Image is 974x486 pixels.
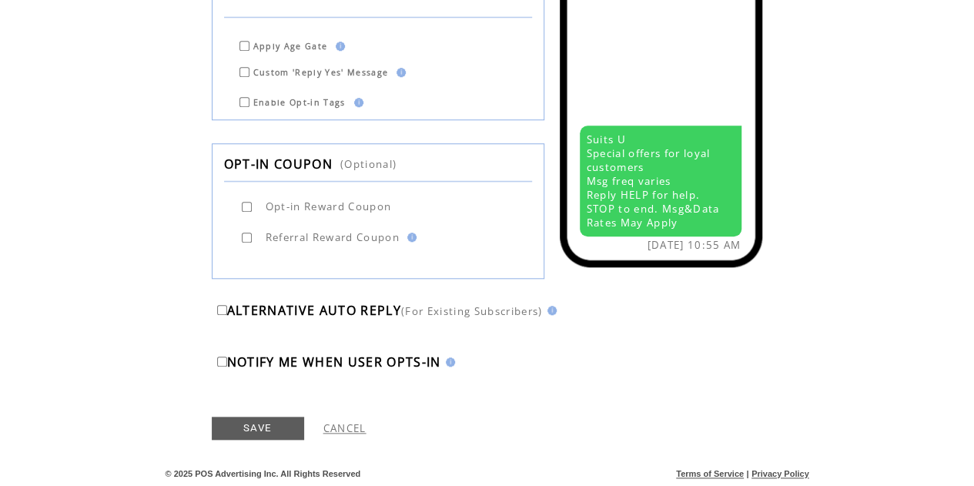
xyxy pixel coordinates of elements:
span: Custom 'Reply Yes' Message [253,67,389,78]
img: help.gif [403,233,417,242]
img: help.gif [441,357,455,367]
a: Privacy Policy [751,469,809,478]
a: Terms of Service [676,469,744,478]
span: Apply Age Gate [253,41,328,52]
span: [DATE] 10:55 AM [648,238,741,252]
a: SAVE [212,417,304,440]
span: ALTERNATIVE AUTO REPLY [227,302,401,319]
span: NOTIFY ME WHEN USER OPTS-IN [227,354,441,370]
span: OPT-IN COUPON [224,156,333,173]
img: help.gif [543,306,557,315]
span: Suits U Special offers for loyal customers Msg freq varies Reply HELP for help. STOP to end. Msg&... [587,132,720,230]
img: help.gif [331,42,345,51]
span: © 2025 POS Advertising Inc. All Rights Reserved [166,469,361,478]
img: help.gif [350,98,363,107]
span: (For Existing Subscribers) [401,304,543,318]
img: help.gif [392,68,406,77]
span: | [746,469,748,478]
span: Referral Reward Coupon [266,230,400,244]
span: Opt-in Reward Coupon [266,199,392,213]
span: Enable Opt-in Tags [253,97,346,108]
a: CANCEL [323,421,367,435]
span: (Optional) [340,157,397,171]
